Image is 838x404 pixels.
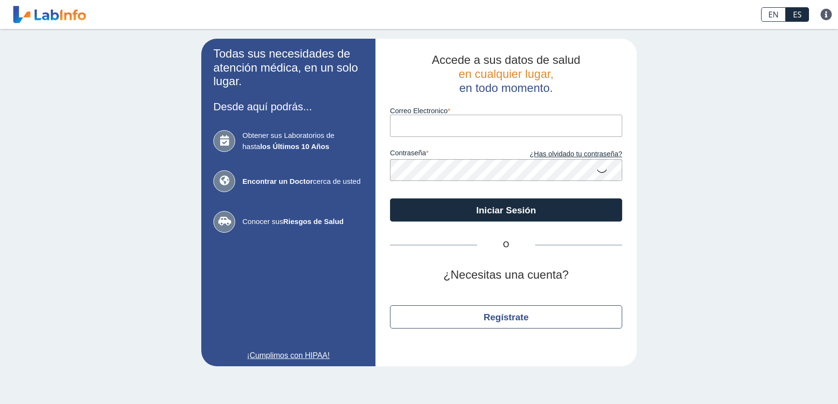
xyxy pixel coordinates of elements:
a: ¿Has olvidado tu contraseña? [506,149,622,160]
a: EN [761,7,786,22]
h3: Desde aquí podrás... [213,101,363,113]
label: contraseña [390,149,506,160]
b: Riesgos de Salud [283,217,344,225]
h2: Todas sus necesidades de atención médica, en un solo lugar. [213,47,363,89]
span: O [477,239,535,251]
h2: ¿Necesitas una cuenta? [390,268,622,282]
button: Iniciar Sesión [390,198,622,222]
span: Conocer sus [242,216,363,227]
span: en cualquier lugar, [459,67,554,80]
span: cerca de usted [242,176,363,187]
span: Accede a sus datos de salud [432,53,581,66]
span: en todo momento. [459,81,553,94]
b: los Últimos 10 Años [260,142,329,150]
span: Obtener sus Laboratorios de hasta [242,130,363,152]
label: Correo Electronico [390,107,622,115]
button: Regístrate [390,305,622,329]
a: ¡Cumplimos con HIPAA! [213,350,363,361]
b: Encontrar un Doctor [242,177,313,185]
a: ES [786,7,809,22]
